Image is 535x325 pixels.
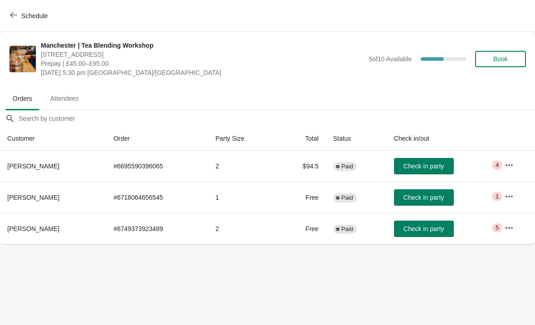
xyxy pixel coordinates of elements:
[106,182,208,213] td: # 6718064656545
[208,127,277,151] th: Party Size
[106,213,208,244] td: # 6749373923489
[341,163,353,170] span: Paid
[208,151,277,182] td: 2
[5,90,39,107] span: Orders
[277,151,326,182] td: $94.5
[106,151,208,182] td: # 6695590396065
[475,51,526,67] button: Book
[496,224,499,231] span: 5
[43,90,86,107] span: Attendees
[18,110,535,127] input: Search by customer
[326,127,387,151] th: Status
[394,221,454,237] button: Check in party
[404,162,444,170] span: Check in party
[10,46,36,72] img: Manchester | Tea Blending Workshop
[41,50,364,59] span: [STREET_ADDRESS]
[277,213,326,244] td: Free
[341,226,353,233] span: Paid
[41,41,364,50] span: Manchester | Tea Blending Workshop
[496,162,499,169] span: 4
[7,225,59,232] span: [PERSON_NAME]
[41,68,364,77] span: [DATE] 5:30 pm [GEOGRAPHIC_DATA]/[GEOGRAPHIC_DATA]
[404,225,444,232] span: Check in party
[5,8,55,24] button: Schedule
[387,127,498,151] th: Check in/out
[208,182,277,213] td: 1
[404,194,444,201] span: Check in party
[208,213,277,244] td: 2
[21,12,48,20] span: Schedule
[41,59,364,68] span: Prepay | £45.00–£95.00
[496,193,499,200] span: 1
[7,194,59,201] span: [PERSON_NAME]
[277,182,326,213] td: Free
[7,162,59,170] span: [PERSON_NAME]
[493,55,508,63] span: Book
[341,194,353,202] span: Paid
[277,127,326,151] th: Total
[394,189,454,206] button: Check in party
[369,55,412,63] span: 5 of 10 Available
[106,127,208,151] th: Order
[394,158,454,174] button: Check in party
